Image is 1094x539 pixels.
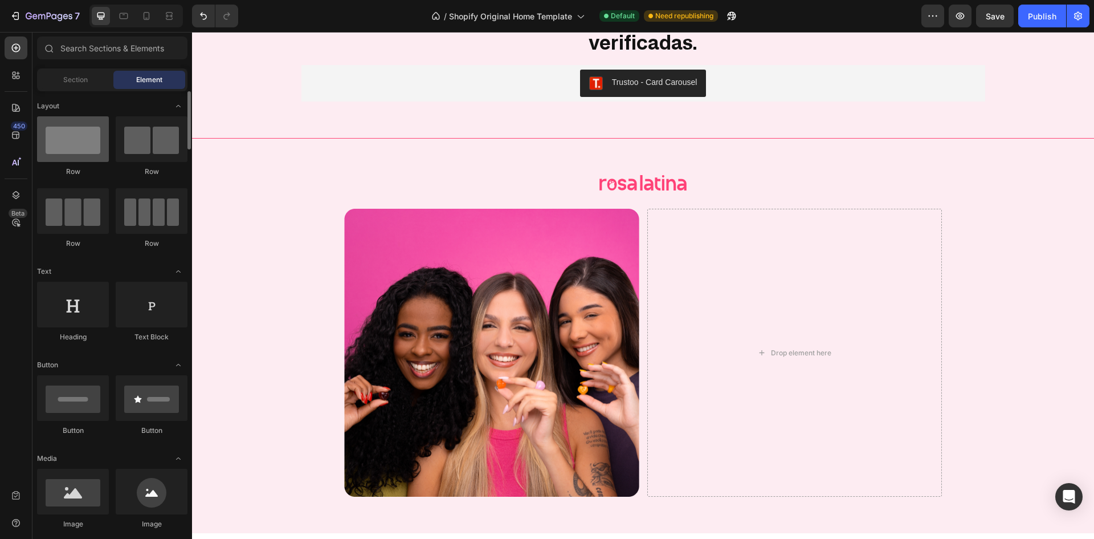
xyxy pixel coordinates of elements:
[397,44,411,58] img: Trustoo.png
[75,9,80,23] p: 7
[116,425,187,436] div: Button
[116,519,187,529] div: Image
[152,177,447,465] img: gempages_579051959273653041-37362b37-ea74-4dbe-912c-acc98cc0d274.webp
[37,101,59,111] span: Layout
[136,75,162,85] span: Element
[9,209,27,218] div: Beta
[37,425,109,436] div: Button
[192,32,1094,539] iframe: Design area
[169,356,187,374] span: Toggle open
[37,167,109,177] div: Row
[1018,5,1066,27] button: Publish
[37,360,58,370] span: Button
[444,10,447,22] span: /
[1028,10,1056,22] div: Publish
[986,11,1005,21] span: Save
[116,167,187,177] div: Row
[37,238,109,249] div: Row
[192,5,238,27] div: Undo/Redo
[63,75,88,85] span: Section
[407,143,495,159] img: gempages_579051959273653041-1e8d91cf-0bb5-468c-80cf-af0957dcbb05.svg
[579,317,639,326] div: Drop element here
[655,11,713,21] span: Need republishing
[37,519,109,529] div: Image
[169,262,187,281] span: Toggle open
[5,5,85,27] button: 7
[976,5,1014,27] button: Save
[37,332,109,342] div: Heading
[116,332,187,342] div: Text Block
[11,121,27,131] div: 450
[37,266,51,277] span: Text
[116,238,187,249] div: Row
[37,37,187,59] input: Search Sections & Elements
[169,449,187,468] span: Toggle open
[388,38,515,65] button: Trustoo - Card Carousel
[449,10,572,22] span: Shopify Original Home Template
[169,97,187,115] span: Toggle open
[420,44,505,56] div: Trustoo - Card Carousel
[1055,483,1083,510] div: Open Intercom Messenger
[611,11,635,21] span: Default
[37,453,57,464] span: Media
